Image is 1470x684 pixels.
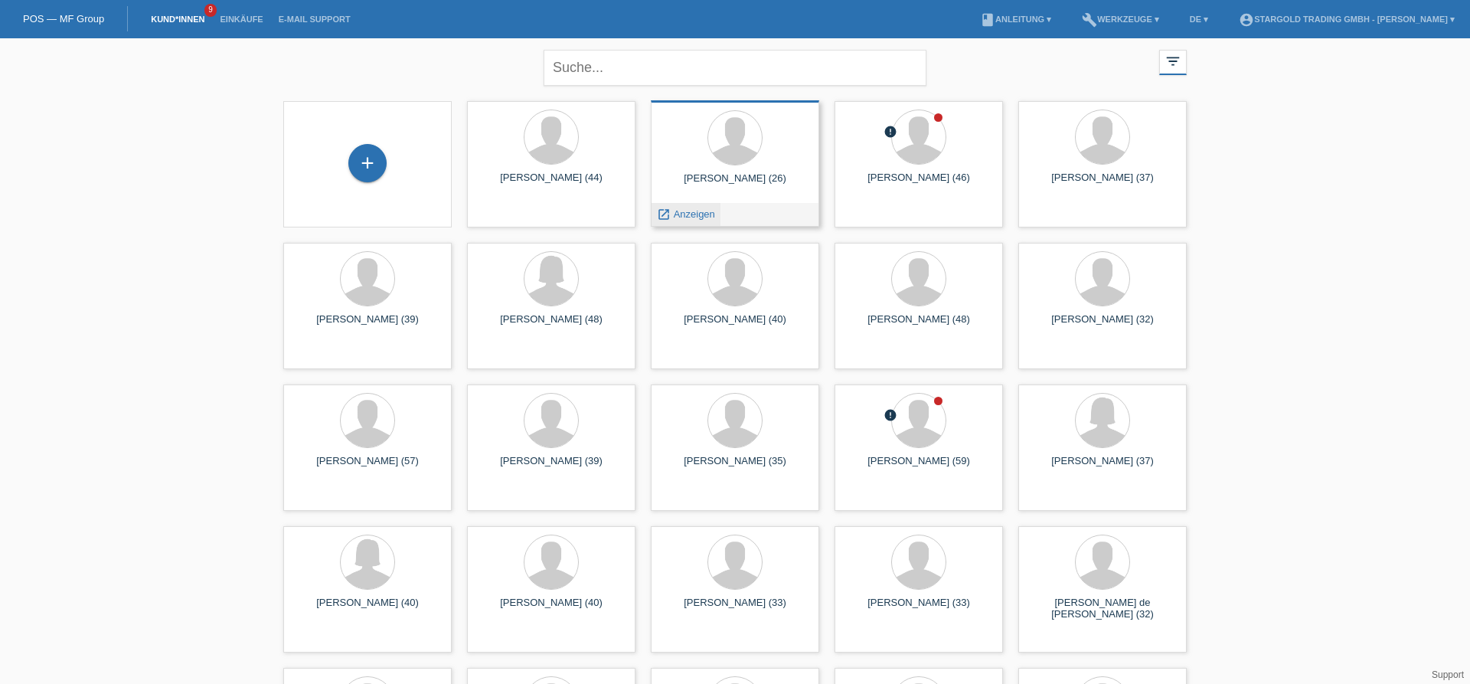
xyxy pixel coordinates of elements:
[847,313,991,338] div: [PERSON_NAME] (48)
[1031,313,1174,338] div: [PERSON_NAME] (32)
[296,455,439,479] div: [PERSON_NAME] (57)
[884,408,897,424] div: Unbestätigt, in Bearbeitung
[1432,669,1464,680] a: Support
[847,172,991,196] div: [PERSON_NAME] (46)
[663,172,807,197] div: [PERSON_NAME] (26)
[479,455,623,479] div: [PERSON_NAME] (39)
[884,125,897,139] i: error
[479,597,623,621] div: [PERSON_NAME] (40)
[663,455,807,479] div: [PERSON_NAME] (35)
[1239,12,1254,28] i: account_circle
[657,208,671,221] i: launch
[1082,12,1097,28] i: build
[663,597,807,621] div: [PERSON_NAME] (33)
[847,455,991,479] div: [PERSON_NAME] (59)
[1031,597,1174,621] div: [PERSON_NAME] de [PERSON_NAME] (32)
[212,15,270,24] a: Einkäufe
[23,13,104,25] a: POS — MF Group
[1074,15,1167,24] a: buildWerkzeuge ▾
[544,50,926,86] input: Suche...
[674,208,715,220] span: Anzeigen
[657,208,715,220] a: launch Anzeigen
[479,172,623,196] div: [PERSON_NAME] (44)
[349,150,386,176] div: Kund*in hinzufügen
[296,597,439,621] div: [PERSON_NAME] (40)
[143,15,212,24] a: Kund*innen
[972,15,1059,24] a: bookAnleitung ▾
[847,597,991,621] div: [PERSON_NAME] (33)
[663,313,807,338] div: [PERSON_NAME] (40)
[479,313,623,338] div: [PERSON_NAME] (48)
[1182,15,1216,24] a: DE ▾
[1031,172,1174,196] div: [PERSON_NAME] (37)
[296,313,439,338] div: [PERSON_NAME] (39)
[1231,15,1462,24] a: account_circleStargold Trading GmbH - [PERSON_NAME] ▾
[1031,455,1174,479] div: [PERSON_NAME] (37)
[271,15,358,24] a: E-Mail Support
[884,408,897,422] i: error
[980,12,995,28] i: book
[1165,53,1181,70] i: filter_list
[884,125,897,141] div: Unbestätigt, in Bearbeitung
[204,4,217,17] span: 9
